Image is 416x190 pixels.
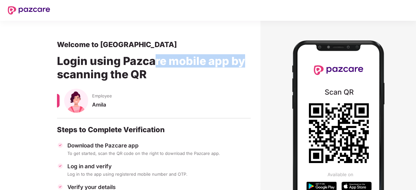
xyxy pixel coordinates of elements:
[57,125,251,134] div: Steps to Complete Verification
[92,101,251,114] div: Amila
[67,142,251,149] div: Download the Pazcare app
[64,89,88,113] img: svg+xml;base64,PHN2ZyB4bWxucz0iaHR0cDovL3d3dy53My5vcmcvMjAwMC9zdmciIHhtbG5zOnhsaW5rPSJodHRwOi8vd3...
[67,150,251,156] div: To get started, scan the QR code on the right to download the Pazcare app.
[67,163,251,170] div: Log in and verify
[57,49,251,89] div: Login using Pazcare mobile app by scanning the QR
[92,93,112,99] span: Employee
[57,163,63,169] img: svg+xml;base64,PHN2ZyBpZD0iVGljay0zMngzMiIgeG1sbnM9Imh0dHA6Ly93d3cudzMub3JnLzIwMDAvc3ZnIiB3aWR0aD...
[8,6,50,15] img: New Pazcare Logo
[57,184,63,190] img: svg+xml;base64,PHN2ZyBpZD0iVGljay0zMngzMiIgeG1sbnM9Imh0dHA6Ly93d3cudzMub3JnLzIwMDAvc3ZnIiB3aWR0aD...
[57,40,251,49] div: Welcome to [GEOGRAPHIC_DATA]
[67,171,251,177] div: Log in to the app using registered mobile number and OTP.
[57,142,63,148] img: svg+xml;base64,PHN2ZyBpZD0iVGljay0zMngzMiIgeG1sbnM9Imh0dHA6Ly93d3cudzMub3JnLzIwMDAvc3ZnIiB3aWR0aD...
